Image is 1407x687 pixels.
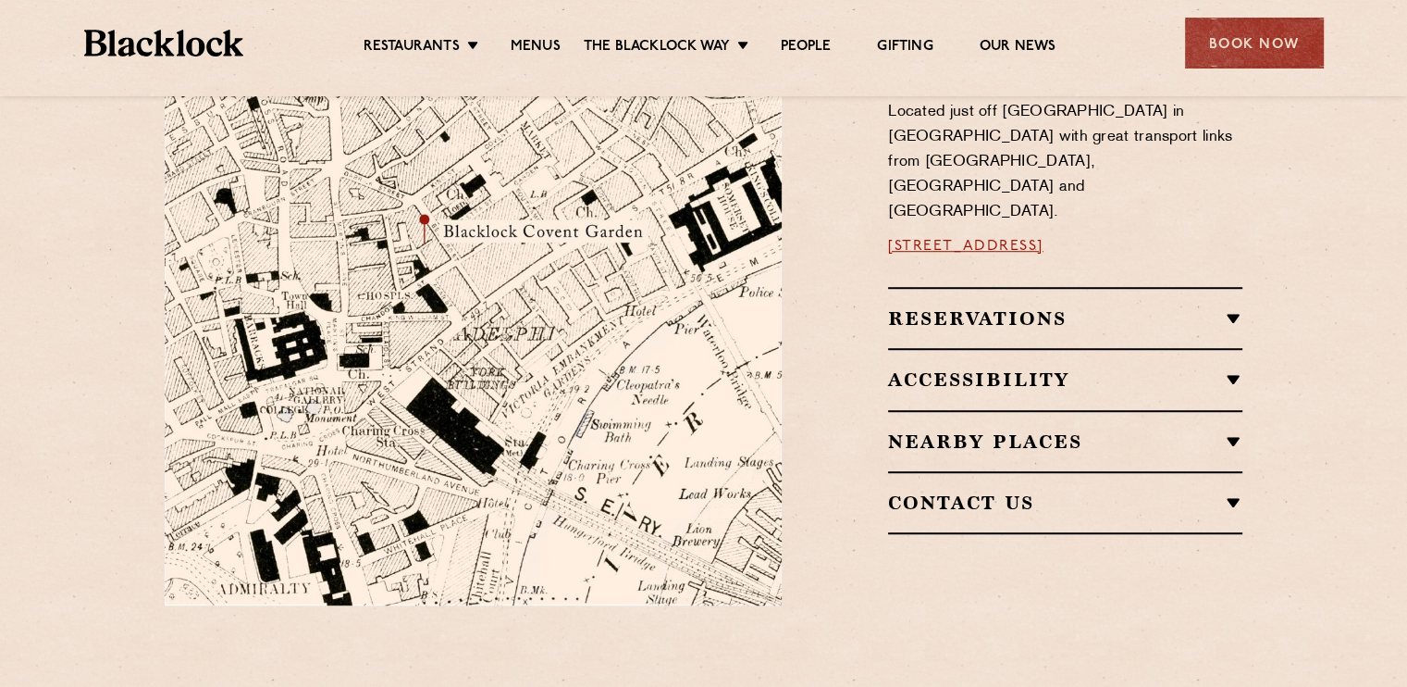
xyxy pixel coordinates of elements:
img: svg%3E [583,432,842,606]
h2: Contact Us [888,492,1242,514]
a: The Blacklock Way [584,38,730,58]
h2: Nearby Places [888,431,1242,453]
a: Restaurants [364,38,460,58]
a: Our News [980,38,1056,58]
img: BL_Textured_Logo-footer-cropped.svg [84,30,244,56]
a: Menus [511,38,561,58]
a: [STREET_ADDRESS] [888,239,1043,254]
h2: Reservations [888,307,1242,330]
h2: Accessibility [888,368,1242,391]
span: Located just off [GEOGRAPHIC_DATA] in [GEOGRAPHIC_DATA] with great transport links from [GEOGRAPH... [888,105,1232,219]
a: Gifting [877,38,932,58]
a: People [781,38,831,58]
div: Book Now [1185,18,1324,69]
